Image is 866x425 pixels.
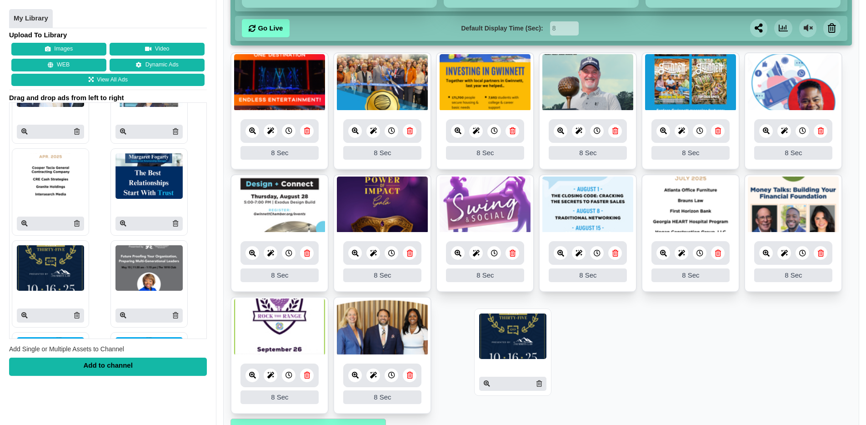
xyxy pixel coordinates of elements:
img: P250x250 image processing20250417 53682 19rbaql [17,338,84,383]
img: 1940.774 kb [234,299,325,355]
img: 1991.797 kb [748,177,839,233]
img: 4.016 mb [337,299,428,355]
div: 8 Sec [240,268,319,282]
div: 8 Sec [754,268,832,282]
img: 1765.098 kb [748,54,839,111]
div: 8 Sec [754,146,832,160]
button: Video [110,43,205,56]
a: My Library [9,9,53,28]
img: P250x250 image processing20250423 53682 18z2fz [17,246,84,291]
div: 8 Sec [651,268,730,282]
img: 11.268 mb [542,54,633,111]
img: 3.994 mb [440,54,531,111]
div: 8 Sec [343,146,421,160]
img: P250x250 image processing20250429 53682 g0xizp [115,154,183,199]
div: 8 Sec [446,268,524,282]
input: Seconds [550,21,579,35]
div: 8 Sec [549,146,627,160]
div: 8 Sec [651,146,730,160]
div: 8 Sec [240,146,319,160]
span: Drag and drop ads from left to right [9,94,207,103]
h4: Upload To Library [9,30,207,40]
img: 248.287 kb [645,177,736,233]
label: Default Display Time (Sec): [461,24,543,33]
div: Add to channel [9,358,207,376]
div: 8 Sec [240,390,319,404]
img: 1002.277 kb [542,177,633,233]
img: 2.746 mb [234,177,325,233]
iframe: Chat Widget [821,381,866,425]
div: 8 Sec [343,390,421,404]
img: 3.083 mb [337,54,428,111]
a: Go Live [242,19,290,37]
div: 8 Sec [343,268,421,282]
img: P250x250 image processing20250417 53682 1tnc0rq [115,338,183,383]
button: Images [11,43,106,56]
img: 4.659 mb [440,177,531,233]
img: P250x250 image processing20250423 53682 18z2fz [479,314,546,359]
div: 8 Sec [549,268,627,282]
a: Dynamic Ads [110,59,205,72]
a: View All Ads [11,74,205,86]
button: WEB [11,59,106,72]
img: 8.367 mb [234,54,325,111]
img: P250x250 image processing20250505 204522 25y2te [17,154,84,199]
img: P250x250 image processing20250417 53682 16jvgfw [115,246,183,291]
img: 2.316 mb [645,54,736,111]
span: Add Single or Multiple Assets to Channel [9,346,124,353]
img: 2.226 mb [337,177,428,233]
div: 8 Sec [446,146,524,160]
